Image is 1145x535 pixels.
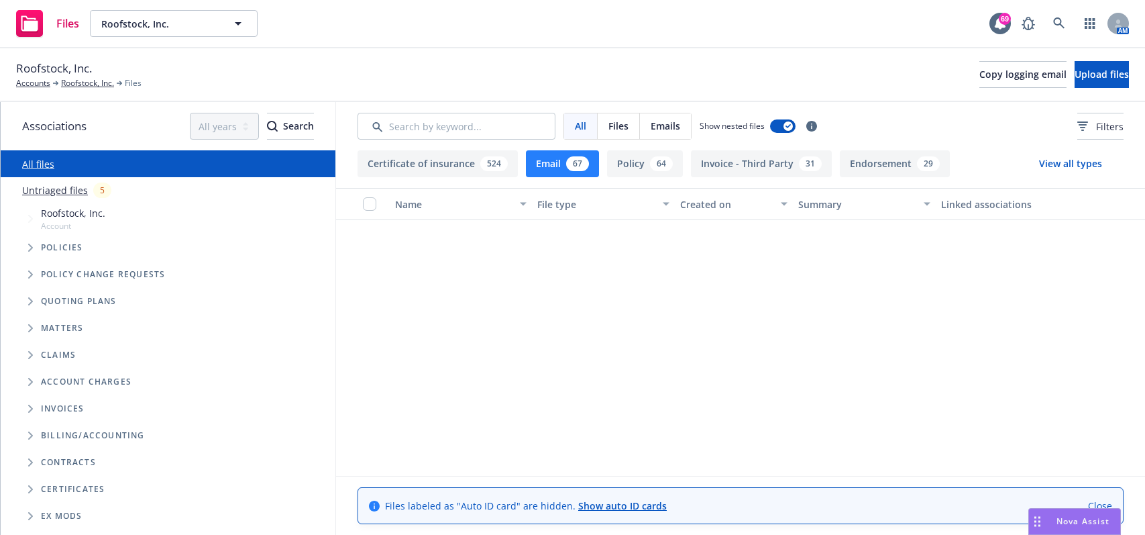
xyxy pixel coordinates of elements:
button: Nova Assist [1028,508,1121,535]
button: Filters [1077,113,1124,140]
a: All files [22,158,54,171]
div: 524 [480,156,508,171]
span: Quoting plans [41,297,117,305]
a: Accounts [16,77,50,89]
span: Associations [22,117,87,135]
div: 29 [917,156,940,171]
button: Linked associations [936,188,1078,220]
span: Account [41,220,105,232]
div: Summary [798,197,915,211]
span: Roofstock, Inc. [101,17,217,31]
span: Files [56,18,79,29]
a: Report a Bug [1015,10,1042,37]
div: 67 [566,156,589,171]
span: Show nested files [700,120,765,132]
span: Files labeled as "Auto ID card" are hidden. [385,499,667,513]
button: File type [532,188,674,220]
span: Matters [41,324,83,332]
span: All [575,119,586,133]
button: Upload files [1075,61,1129,88]
div: 31 [799,156,822,171]
span: Roofstock, Inc. [41,206,105,220]
button: Summary [793,188,935,220]
span: Claims [41,351,76,359]
span: Policies [41,244,83,252]
button: Certificate of insurance [358,150,518,177]
button: Invoice - Third Party [691,150,832,177]
span: Roofstock, Inc. [16,60,92,77]
div: Drag to move [1029,509,1046,534]
div: Search [267,113,314,139]
span: Files [608,119,629,133]
span: Copy logging email [979,68,1067,81]
div: Name [395,197,512,211]
div: Created on [680,197,773,211]
input: Select all [363,197,376,211]
div: 69 [999,13,1011,25]
button: SearchSearch [267,113,314,140]
span: Invoices [41,405,85,413]
button: Roofstock, Inc. [90,10,258,37]
div: 5 [93,183,111,198]
a: Files [11,5,85,42]
button: Email [526,150,599,177]
span: Emails [651,119,680,133]
span: Filters [1077,119,1124,134]
a: Roofstock, Inc. [61,77,114,89]
svg: Search [267,121,278,132]
a: Search [1046,10,1073,37]
button: View all types [1018,150,1124,177]
span: Ex Mods [41,512,82,520]
div: Tree Example [1,203,335,422]
a: Switch app [1077,10,1103,37]
button: Policy [607,150,683,177]
button: Endorsement [840,150,950,177]
span: Filters [1096,119,1124,134]
button: Created on [675,188,794,220]
span: Account charges [41,378,131,386]
a: Untriaged files [22,183,88,197]
a: Close [1088,499,1112,513]
span: Billing/Accounting [41,432,145,440]
div: 64 [650,156,673,171]
span: Contracts [41,458,96,467]
span: Policy change requests [41,271,165,279]
button: Copy logging email [979,61,1067,88]
span: Nova Assist [1056,516,1109,527]
div: File type [537,197,654,211]
span: Certificates [41,485,105,493]
button: Name [390,188,532,220]
span: Files [125,77,142,89]
a: Show auto ID cards [578,499,667,512]
input: Search by keyword... [358,113,555,140]
div: Linked associations [941,197,1073,211]
span: Upload files [1075,68,1129,81]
